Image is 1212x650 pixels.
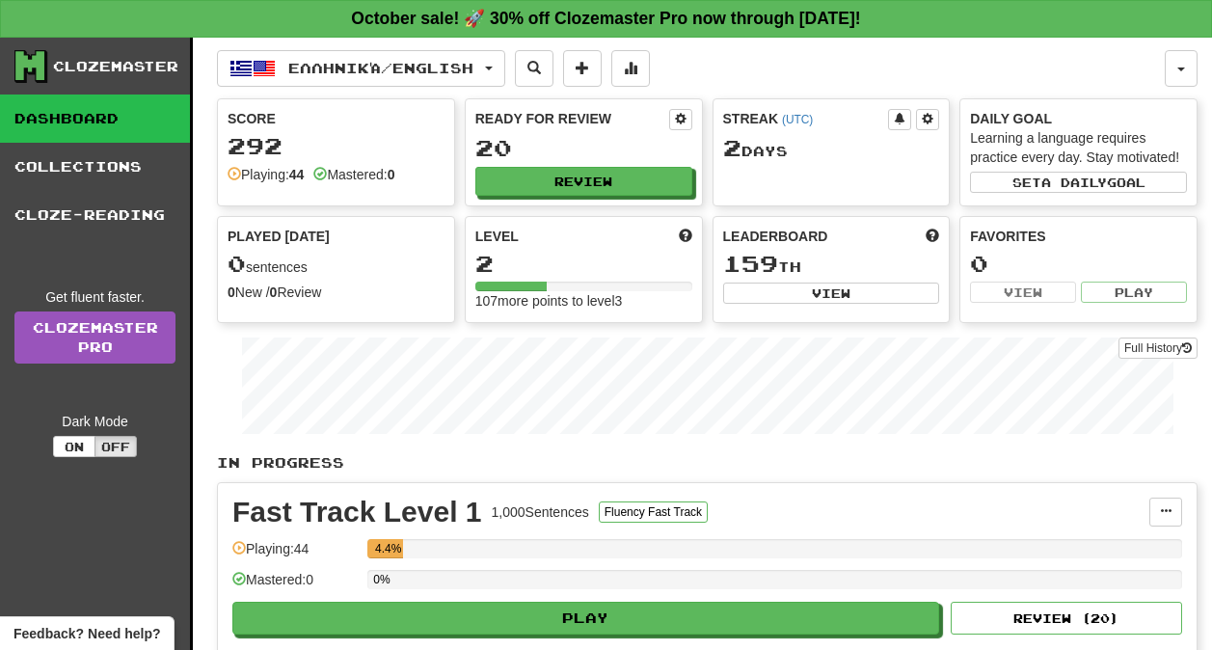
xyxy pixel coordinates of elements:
[53,436,95,457] button: On
[782,113,813,126] a: (UTC)
[563,50,602,87] button: Add sentence to collection
[970,227,1187,246] div: Favorites
[228,250,246,277] span: 0
[1081,282,1187,303] button: Play
[53,57,178,76] div: Clozemaster
[232,498,482,527] div: Fast Track Level 1
[723,136,940,161] div: Day s
[475,136,692,160] div: 20
[217,453,1198,473] p: In Progress
[926,227,939,246] span: This week in points, UTC
[475,167,692,196] button: Review
[492,502,589,522] div: 1,000 Sentences
[475,227,519,246] span: Level
[970,172,1187,193] button: Seta dailygoal
[723,109,889,128] div: Streak
[723,252,940,277] div: th
[723,227,828,246] span: Leaderboard
[232,570,358,602] div: Mastered: 0
[970,252,1187,276] div: 0
[14,311,175,364] a: ClozemasterPro
[970,128,1187,167] div: Learning a language requires practice every day. Stay motivated!
[388,167,395,182] strong: 0
[14,287,175,307] div: Get fluent faster.
[228,165,304,184] div: Playing:
[228,109,444,128] div: Score
[373,539,403,558] div: 4.4%
[217,50,505,87] button: Ελληνικά/English
[228,252,444,277] div: sentences
[270,284,278,300] strong: 0
[723,250,778,277] span: 159
[228,134,444,158] div: 292
[599,501,708,523] button: Fluency Fast Track
[1041,176,1107,189] span: a daily
[679,227,692,246] span: Score more points to level up
[723,283,940,304] button: View
[289,167,305,182] strong: 44
[611,50,650,87] button: More stats
[970,109,1187,128] div: Daily Goal
[951,602,1182,635] button: Review (20)
[475,252,692,276] div: 2
[232,539,358,571] div: Playing: 44
[288,60,473,76] span: Ελληνικά / English
[14,412,175,431] div: Dark Mode
[475,109,669,128] div: Ready for Review
[232,602,939,635] button: Play
[970,282,1076,303] button: View
[313,165,394,184] div: Mastered:
[228,227,330,246] span: Played [DATE]
[515,50,553,87] button: Search sentences
[351,9,860,28] strong: October sale! 🚀 30% off Clozemaster Pro now through [DATE]!
[94,436,137,457] button: Off
[1118,338,1198,359] button: Full History
[475,291,692,311] div: 107 more points to level 3
[228,283,444,302] div: New / Review
[723,134,741,161] span: 2
[13,624,160,643] span: Open feedback widget
[228,284,235,300] strong: 0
